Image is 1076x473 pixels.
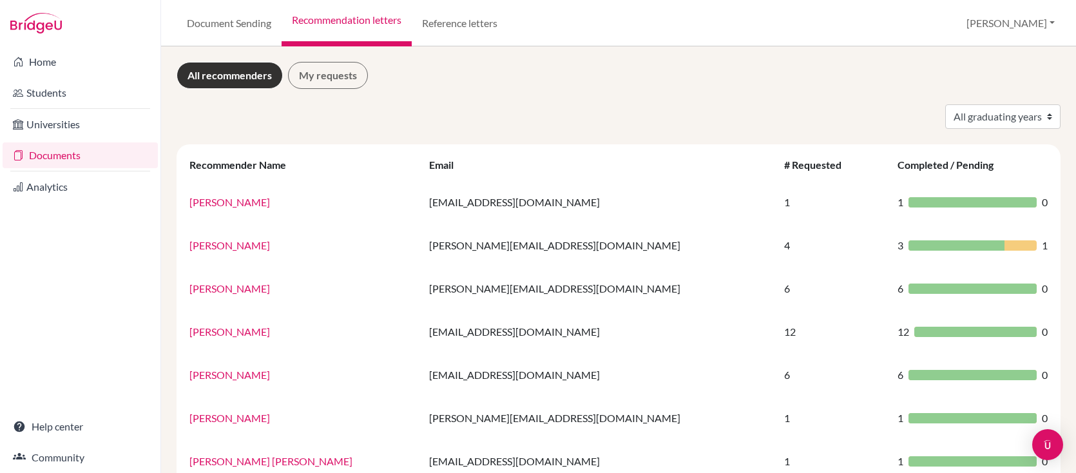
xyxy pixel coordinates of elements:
[189,455,352,467] a: [PERSON_NAME] [PERSON_NAME]
[1042,281,1048,296] span: 0
[1042,324,1048,340] span: 0
[421,310,776,353] td: [EMAIL_ADDRESS][DOMAIN_NAME]
[421,267,776,310] td: [PERSON_NAME][EMAIL_ADDRESS][DOMAIN_NAME]
[1042,410,1048,426] span: 0
[1042,454,1048,469] span: 0
[3,174,158,200] a: Analytics
[421,353,776,396] td: [EMAIL_ADDRESS][DOMAIN_NAME]
[421,396,776,439] td: [PERSON_NAME][EMAIL_ADDRESS][DOMAIN_NAME]
[1042,195,1048,210] span: 0
[177,62,283,89] a: All recommenders
[776,310,890,353] td: 12
[776,267,890,310] td: 6
[776,396,890,439] td: 1
[189,239,270,251] a: [PERSON_NAME]
[421,180,776,224] td: [EMAIL_ADDRESS][DOMAIN_NAME]
[776,180,890,224] td: 1
[189,196,270,208] a: [PERSON_NAME]
[898,281,903,296] span: 6
[961,11,1061,35] button: [PERSON_NAME]
[1042,238,1048,253] span: 1
[10,13,62,34] img: Bridge-U
[776,224,890,267] td: 4
[898,238,903,253] span: 3
[3,111,158,137] a: Universities
[189,369,270,381] a: [PERSON_NAME]
[898,324,909,340] span: 12
[189,325,270,338] a: [PERSON_NAME]
[3,49,158,75] a: Home
[288,62,368,89] a: My requests
[3,414,158,439] a: Help center
[784,159,854,171] div: # Requested
[3,142,158,168] a: Documents
[3,445,158,470] a: Community
[898,454,903,469] span: 1
[898,410,903,426] span: 1
[3,80,158,106] a: Students
[1042,367,1048,383] span: 0
[776,353,890,396] td: 6
[898,159,1006,171] div: Completed / Pending
[189,412,270,424] a: [PERSON_NAME]
[421,224,776,267] td: [PERSON_NAME][EMAIL_ADDRESS][DOMAIN_NAME]
[189,282,270,294] a: [PERSON_NAME]
[429,159,466,171] div: Email
[189,159,299,171] div: Recommender Name
[1032,429,1063,460] div: Open Intercom Messenger
[898,195,903,210] span: 1
[898,367,903,383] span: 6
